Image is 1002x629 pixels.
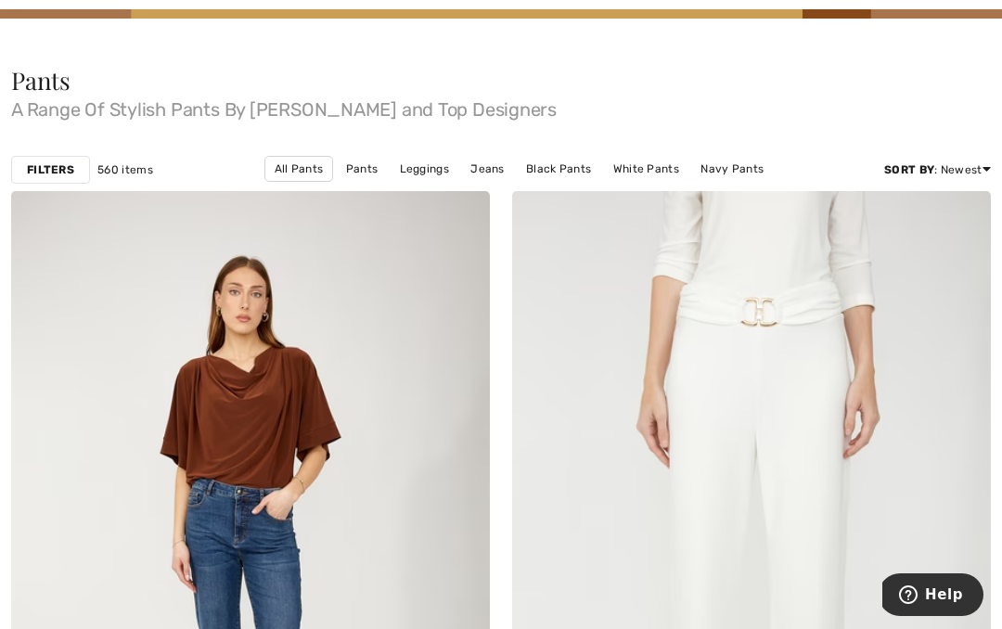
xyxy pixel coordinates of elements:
[884,163,934,176] strong: Sort By
[461,157,514,181] a: Jeans
[11,64,71,96] span: Pants
[371,182,518,206] a: [PERSON_NAME] Pants
[517,157,600,181] a: Black Pants
[691,157,773,181] a: Navy Pants
[337,157,388,181] a: Pants
[27,161,74,178] strong: Filters
[97,161,153,178] span: 560 items
[11,93,991,119] span: A Range Of Stylish Pants By [PERSON_NAME] and Top Designers
[604,157,688,181] a: White Pants
[391,157,458,181] a: Leggings
[264,156,334,182] a: All Pants
[882,573,983,620] iframe: Opens a widget where you can find more information
[520,182,667,206] a: [PERSON_NAME] Pants
[884,161,991,178] div: : Newest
